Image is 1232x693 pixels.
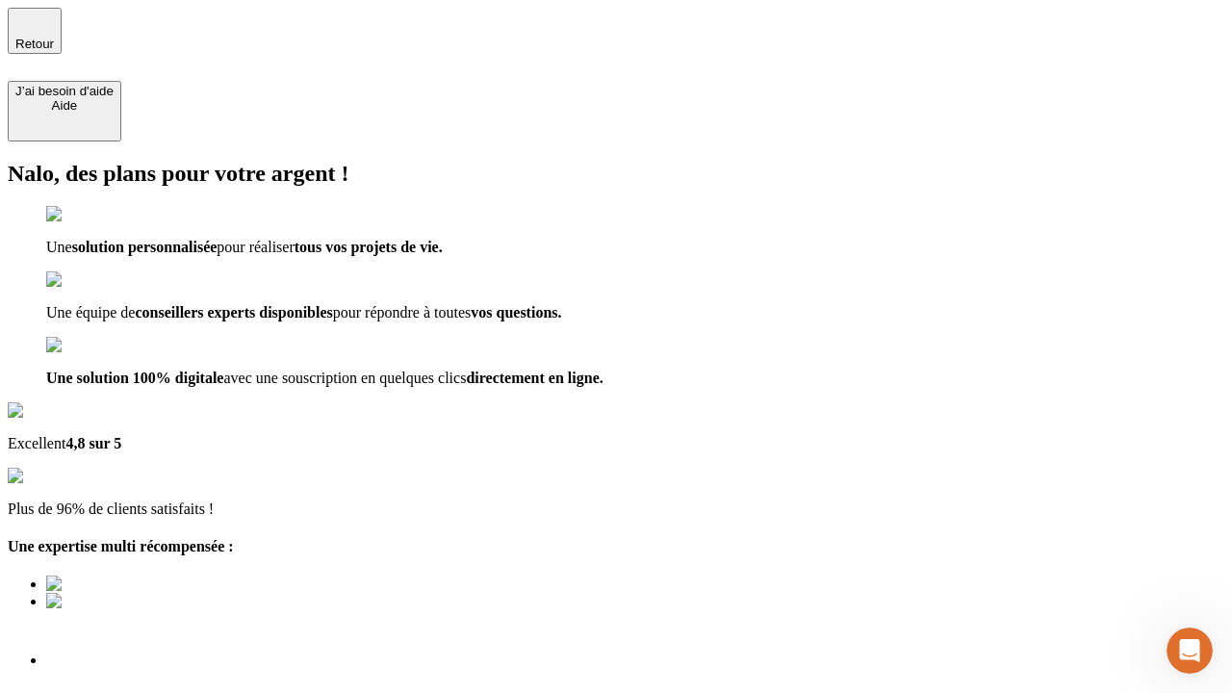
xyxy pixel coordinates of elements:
[46,239,72,255] span: Une
[295,239,443,255] span: tous vos projets de vie.
[8,402,119,420] img: Google Review
[8,468,103,485] img: reviews stars
[46,610,102,665] img: Best savings advice award
[65,435,121,451] span: 4,8 sur 5
[8,161,1224,187] h2: Nalo, des plans pour votre argent !
[46,370,223,386] span: Une solution 100% digitale
[223,370,466,386] span: avec une souscription en quelques clics
[46,271,129,289] img: checkmark
[15,37,54,51] span: Retour
[8,500,1224,518] p: Plus de 96% de clients satisfaits !
[8,8,62,54] button: Retour
[8,538,1224,555] h4: Une expertise multi récompensée :
[72,239,218,255] span: solution personnalisée
[8,81,121,141] button: J’ai besoin d'aideAide
[46,337,129,354] img: checkmark
[46,206,129,223] img: checkmark
[46,593,224,610] img: Best savings advice award
[46,576,224,593] img: Best savings advice award
[135,304,332,321] span: conseillers experts disponibles
[15,84,114,98] div: J’ai besoin d'aide
[466,370,603,386] span: directement en ligne.
[217,239,294,255] span: pour réaliser
[471,304,561,321] span: vos questions.
[1167,628,1213,674] iframe: Intercom live chat
[8,435,65,451] span: Excellent
[46,304,135,321] span: Une équipe de
[15,98,114,113] div: Aide
[333,304,472,321] span: pour répondre à toutes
